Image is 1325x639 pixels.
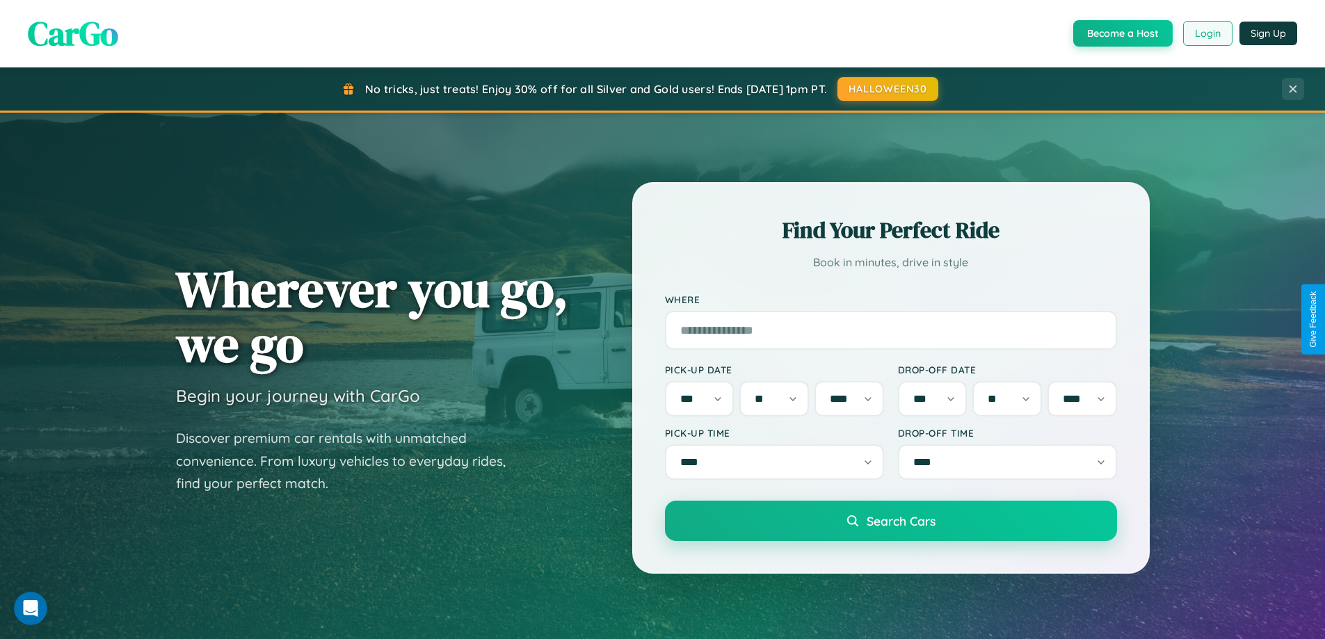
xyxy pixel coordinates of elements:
[365,82,827,96] span: No tricks, just treats! Enjoy 30% off for all Silver and Gold users! Ends [DATE] 1pm PT.
[665,364,884,375] label: Pick-up Date
[1308,291,1318,348] div: Give Feedback
[665,252,1117,273] p: Book in minutes, drive in style
[898,364,1117,375] label: Drop-off Date
[1073,20,1173,47] button: Become a Host
[1183,21,1232,46] button: Login
[665,215,1117,245] h2: Find Your Perfect Ride
[665,293,1117,305] label: Where
[665,501,1117,541] button: Search Cars
[14,592,47,625] iframe: Intercom live chat
[1239,22,1297,45] button: Sign Up
[28,10,118,56] span: CarGo
[665,427,884,439] label: Pick-up Time
[176,261,568,371] h1: Wherever you go, we go
[176,427,524,495] p: Discover premium car rentals with unmatched convenience. From luxury vehicles to everyday rides, ...
[867,513,935,528] span: Search Cars
[837,77,938,101] button: HALLOWEEN30
[898,427,1117,439] label: Drop-off Time
[176,385,420,406] h3: Begin your journey with CarGo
